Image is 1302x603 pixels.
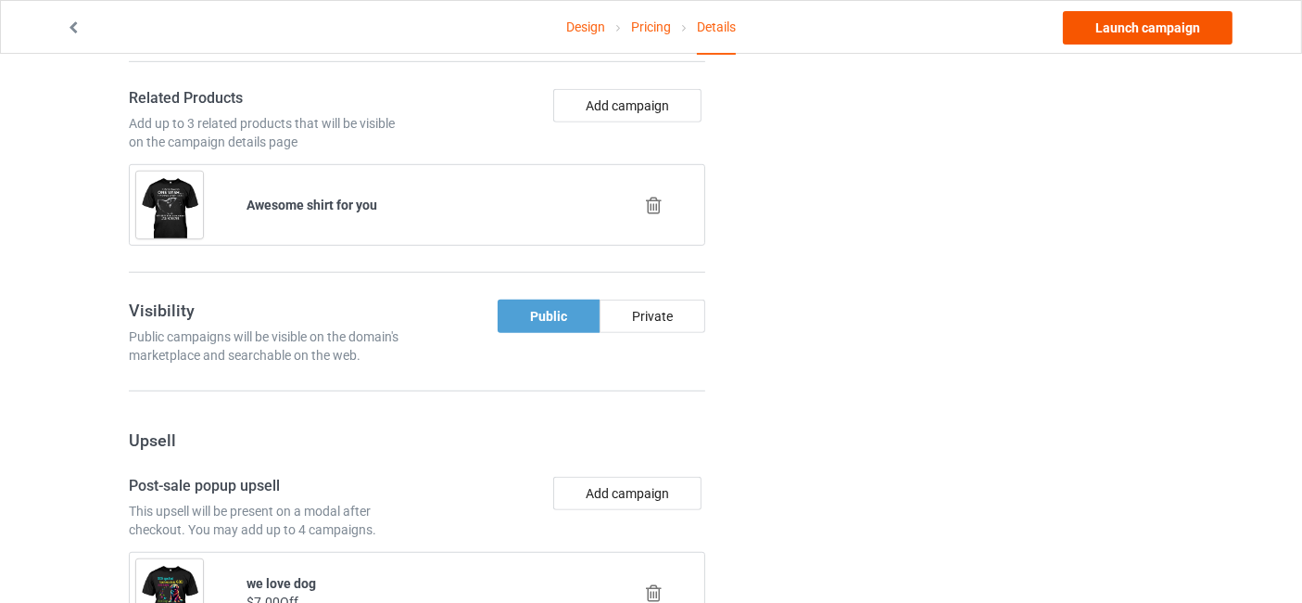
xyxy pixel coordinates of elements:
[129,327,411,365] div: Public campaigns will be visible on the domain's marketplace and searchable on the web.
[129,430,705,451] h3: Upsell
[553,89,702,122] button: Add campaign
[600,300,705,333] div: Private
[553,477,702,510] button: Add campaign
[129,89,411,109] h4: Related Products
[129,114,411,151] div: Add up to 3 related products that will be visible on the campaign details page
[246,576,316,591] b: we love dog
[566,1,605,53] a: Design
[246,198,377,212] b: Awesome shirt for you
[129,502,411,539] div: This upsell will be present on a modal after checkout. You may add up to 4 campaigns.
[129,477,411,496] h4: Post-sale popup upsell
[498,300,600,333] div: Public
[631,1,671,53] a: Pricing
[1063,11,1232,45] a: Launch campaign
[697,1,736,55] div: Details
[129,300,411,321] h3: Visibility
